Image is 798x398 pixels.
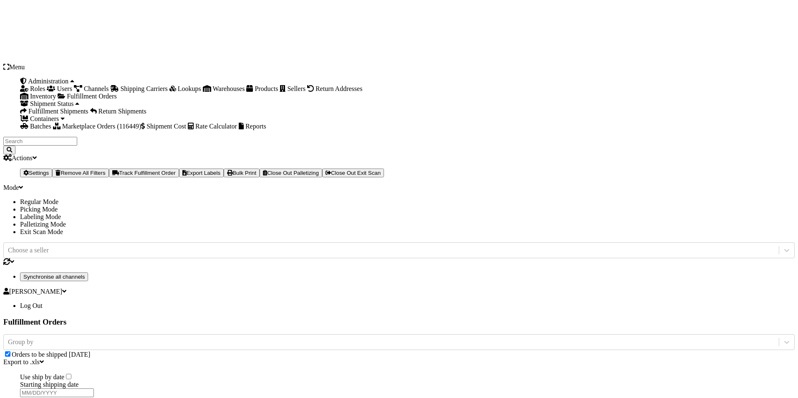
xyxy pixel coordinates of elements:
[20,272,88,281] button: Synchronise all channels
[287,85,306,92] span: Sellers
[109,169,179,177] button: Track Fulfillment Order
[30,115,59,122] span: Containers
[255,85,278,92] span: Products
[84,85,109,92] span: Channels
[20,206,795,213] li: Picking Mode
[52,169,109,177] button: Remove All Filters
[316,85,362,92] span: Return Addresses
[12,154,33,161] span: Actions
[179,169,224,177] button: Export Labels
[3,317,795,327] h3: Fulfillment Orders
[8,247,49,254] div: Choose a seller
[20,373,64,380] label: Use ship by date
[178,85,201,92] span: Lookups
[224,169,260,177] button: Bulk Print
[260,169,322,177] button: Close Out Palletizing
[28,108,88,115] span: Fulfillment Shipments
[3,137,77,146] input: Search
[30,85,45,92] span: Roles
[67,93,117,100] span: Fulfillment Orders
[23,274,85,280] div: Synchronise all channels
[62,123,116,130] span: Marketplace Orders
[9,63,25,71] span: Menu
[30,100,73,107] span: Shipment Status
[12,351,90,358] label: Orders to be shipped [DATE]
[188,3,373,62] img: logo
[20,388,94,397] input: MM/DD/YYYY
[8,338,33,346] div: Group by
[245,123,266,130] span: Reports
[20,169,52,177] button: Settings
[120,85,167,92] span: Shipping Carriers
[212,85,245,92] span: Warehouses
[3,358,40,365] span: Export to .xls
[20,302,795,310] li: Log Out
[195,123,237,130] span: Rate Calculator
[3,3,188,62] img: logo
[322,169,384,177] button: Close Out Exit Scan
[98,108,146,115] span: Return Shipments
[30,123,51,130] span: Batches
[20,213,795,221] li: Labeling Mode
[57,85,72,92] span: Users
[146,123,186,130] span: Shipment Cost
[20,381,78,388] label: Starting shipping date
[117,123,141,130] span: ( 116449 )
[20,198,795,206] li: Regular Mode
[20,228,795,236] li: Exit Scan Mode
[28,78,68,85] span: Administration
[3,288,795,295] div: [PERSON_NAME]
[3,184,19,191] span: Mode
[20,221,795,228] li: Palletizing Mode
[30,93,56,100] span: Inventory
